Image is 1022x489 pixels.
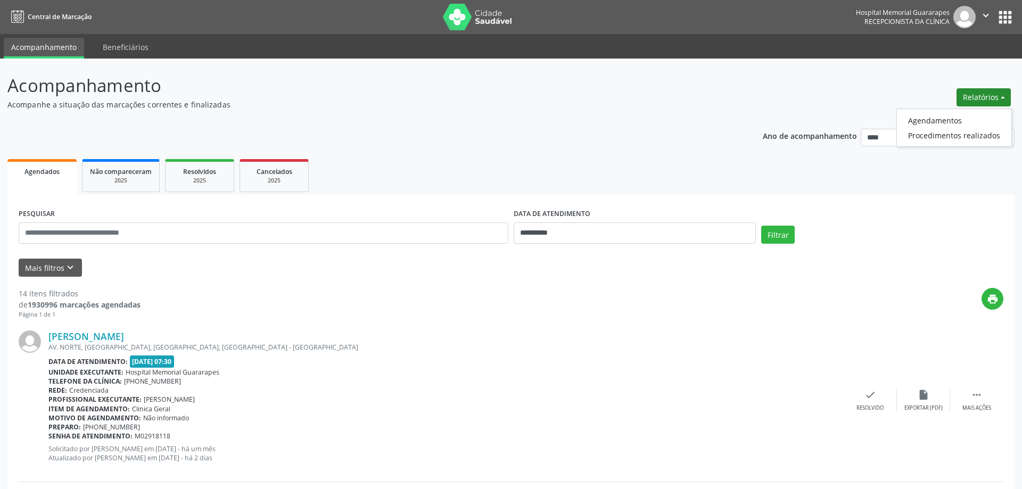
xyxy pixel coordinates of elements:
span: [PHONE_NUMBER] [124,377,181,386]
img: img [19,330,41,353]
strong: 1930996 marcações agendadas [28,300,141,310]
span: [PERSON_NAME] [144,395,195,404]
span: Cancelados [257,167,292,176]
span: Não informado [143,413,189,422]
i:  [971,389,983,401]
span: Clinica Geral [132,404,170,413]
a: [PERSON_NAME] [48,330,124,342]
span: Credenciada [69,386,109,395]
div: 2025 [90,177,152,185]
i:  [980,10,992,21]
p: Acompanhamento [7,72,712,99]
div: 2025 [173,177,226,185]
a: Beneficiários [95,38,156,56]
span: M02918118 [135,432,170,441]
b: Item de agendamento: [48,404,130,413]
a: Acompanhamento [4,38,84,59]
b: Telefone da clínica: [48,377,122,386]
label: PESQUISAR [19,206,55,222]
div: Resolvido [856,404,884,412]
button: Filtrar [761,226,795,244]
b: Rede: [48,386,67,395]
div: 14 itens filtrados [19,288,141,299]
div: 2025 [248,177,301,185]
p: Acompanhe a situação das marcações correntes e finalizadas [7,99,712,110]
span: Resolvidos [183,167,216,176]
b: Senha de atendimento: [48,432,133,441]
span: Central de Marcação [28,12,92,21]
div: AV. NORTE, [GEOGRAPHIC_DATA], [GEOGRAPHIC_DATA], [GEOGRAPHIC_DATA] - [GEOGRAPHIC_DATA] [48,343,844,352]
div: Página 1 de 1 [19,310,141,319]
b: Preparo: [48,422,81,432]
i: check [864,389,876,401]
button: apps [996,8,1015,27]
span: Não compareceram [90,167,152,176]
span: Recepcionista da clínica [864,17,950,26]
b: Unidade executante: [48,368,123,377]
span: Hospital Memorial Guararapes [126,368,219,377]
span: Agendados [24,167,60,176]
label: DATA DE ATENDIMENTO [514,206,590,222]
b: Data de atendimento: [48,357,128,366]
button: print [982,288,1003,310]
b: Profissional executante: [48,395,142,404]
i: print [987,293,999,305]
i: keyboard_arrow_down [64,262,76,273]
span: [DATE] 07:30 [130,355,175,368]
div: Hospital Memorial Guararapes [856,8,950,17]
span: [PHONE_NUMBER] [83,422,140,432]
p: Ano de acompanhamento [763,129,857,142]
button:  [976,6,996,28]
b: Motivo de agendamento: [48,413,141,422]
p: Solicitado por [PERSON_NAME] em [DATE] - há um mês Atualizado por [PERSON_NAME] em [DATE] - há 2 ... [48,444,844,462]
button: Mais filtroskeyboard_arrow_down [19,259,82,277]
button: Relatórios [957,88,1011,106]
div: de [19,299,141,310]
img: img [953,6,976,28]
div: Mais ações [962,404,991,412]
div: Exportar (PDF) [904,404,943,412]
a: Central de Marcação [7,8,92,26]
i: insert_drive_file [918,389,929,401]
a: Procedimentos realizados [897,128,1011,143]
ul: Relatórios [896,109,1012,147]
a: Agendamentos [897,113,1011,128]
